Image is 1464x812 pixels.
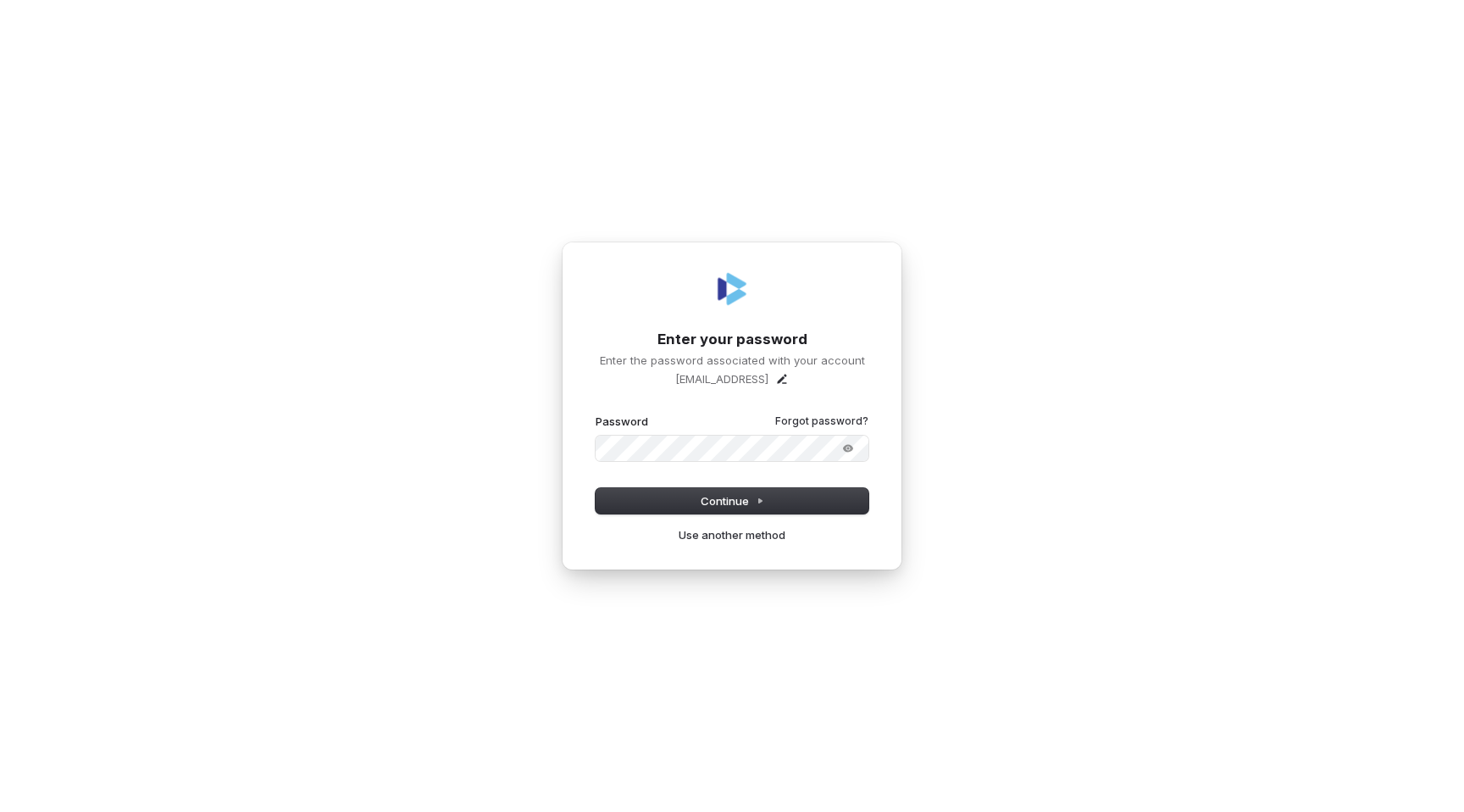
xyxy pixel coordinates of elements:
label: Password [596,414,648,429]
img: Coverbase [712,269,752,309]
button: Show password [831,438,865,459]
span: Continue [701,493,764,509]
a: Use another method [679,527,785,542]
button: Continue [596,488,868,514]
p: [EMAIL_ADDRESS] [675,371,768,387]
p: Enter the password associated with your account [596,353,868,368]
h1: Enter your password [596,330,868,350]
button: Edit [775,372,789,386]
a: Forgot password? [775,414,868,428]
